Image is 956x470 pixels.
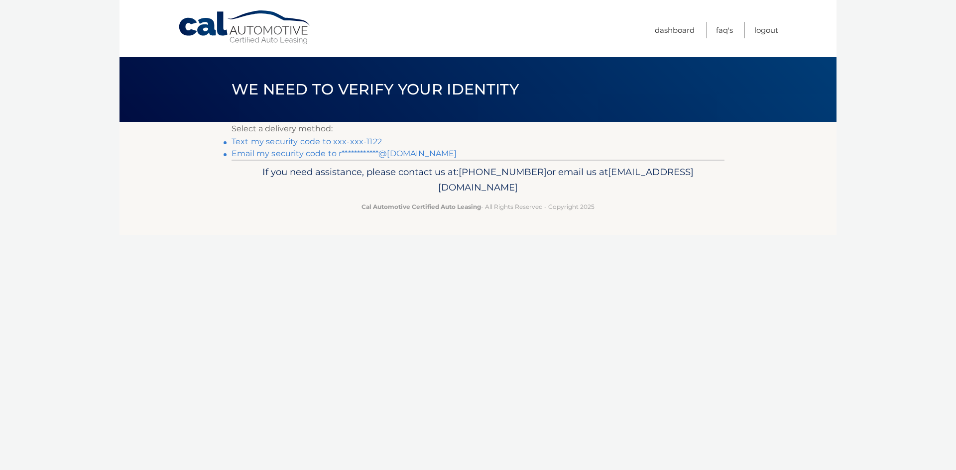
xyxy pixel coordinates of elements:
[232,80,519,98] span: We need to verify your identity
[238,164,718,196] p: If you need assistance, please contact us at: or email us at
[232,122,724,136] p: Select a delivery method:
[361,203,481,210] strong: Cal Automotive Certified Auto Leasing
[716,22,733,38] a: FAQ's
[238,201,718,212] p: - All Rights Reserved - Copyright 2025
[459,166,547,178] span: [PHONE_NUMBER]
[754,22,778,38] a: Logout
[178,10,312,45] a: Cal Automotive
[232,137,382,146] a: Text my security code to xxx-xxx-1122
[655,22,695,38] a: Dashboard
